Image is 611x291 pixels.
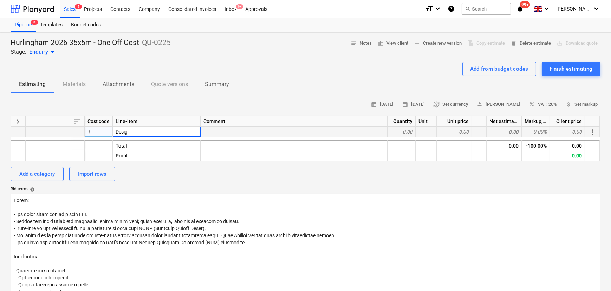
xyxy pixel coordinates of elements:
p: QU-0225 [142,38,171,48]
span: search [465,6,470,12]
div: 0.00 [550,127,585,137]
button: Set markup [563,99,600,110]
div: Unit price [437,116,472,127]
p: Summary [205,80,229,89]
span: delete [511,40,517,46]
button: [DATE] [368,99,396,110]
span: arrow_drop_down [48,48,57,56]
div: 0.00 [550,150,585,161]
a: Pipeline5 [11,18,36,32]
span: percent [529,101,535,108]
span: help [28,187,35,192]
div: 0.00% [522,127,550,137]
span: [PERSON_NAME] [476,101,520,109]
div: 0.00 [437,127,472,137]
div: Quantity [388,116,416,127]
span: VAT: 20% [529,101,557,109]
span: [PERSON_NAME] [556,6,591,12]
span: 5 [31,20,38,25]
span: 1 [87,129,90,135]
div: Unit [416,116,437,127]
p: Hurlingham 2026 35x5m - One Off Cost [11,38,139,48]
button: Add a category [11,167,64,181]
span: currency_exchange [433,101,440,108]
i: format_size [425,5,434,13]
span: business [377,40,384,46]
div: Profit [113,150,201,161]
div: 0.00 [487,127,522,137]
i: notifications [516,5,524,13]
div: Client price [550,116,585,127]
div: Net estimated cost [487,116,522,127]
span: Set markup [565,101,598,109]
span: Set currency [433,101,468,109]
div: Pipeline [11,18,36,32]
iframe: Chat Widget [576,257,611,291]
button: Finish estimating [542,62,600,76]
div: Total [113,140,201,150]
i: keyboard_arrow_down [592,5,600,13]
button: VAT: 20% [526,99,560,110]
div: Enquiry [29,48,57,56]
i: keyboard_arrow_down [434,5,442,13]
div: Add from budget codes [470,64,528,73]
span: [DATE] [402,101,425,109]
a: Templates [36,18,67,32]
span: View client [377,39,408,47]
span: Delete estimate [511,39,551,47]
button: Notes [348,38,375,49]
p: Attachments [103,80,134,89]
div: Markup, % [522,116,550,127]
span: 9+ [236,4,243,9]
div: Add a category [19,169,55,179]
i: keyboard_arrow_down [542,5,551,13]
a: Budget codes [67,18,105,32]
span: add [414,40,420,46]
span: 5 [75,4,82,9]
div: Comment [201,116,388,127]
span: More actions [588,128,597,136]
div: -100.00% [522,140,550,150]
button: Set currency [430,99,471,110]
span: notes [351,40,357,46]
div: Import rows [78,169,106,179]
span: calendar_month [402,101,408,108]
button: [PERSON_NAME] [474,99,523,110]
div: 0.00 [487,140,522,150]
p: Stage: [11,48,26,56]
button: Create new version [411,38,464,49]
p: Estimating [19,80,46,89]
i: Knowledge base [448,5,455,13]
div: 0.00 [550,140,585,150]
button: [DATE] [399,99,428,110]
button: Add from budget codes [462,62,536,76]
span: 99+ [520,1,530,8]
span: person [476,101,483,108]
span: Notes [351,39,372,47]
button: Search [462,3,511,15]
div: Cost code [85,116,113,127]
button: Import rows [69,167,115,181]
div: Finish estimating [550,64,593,73]
div: 0.00 [388,127,416,137]
span: Create new version [414,39,462,47]
span: calendar_month [371,101,377,108]
span: Expand all categories [14,117,22,126]
span: [DATE] [371,101,394,109]
button: View client [375,38,411,49]
div: Line-item [113,116,201,127]
span: attach_money [565,101,572,108]
div: Bid terms [11,187,600,192]
button: Delete estimate [508,38,554,49]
